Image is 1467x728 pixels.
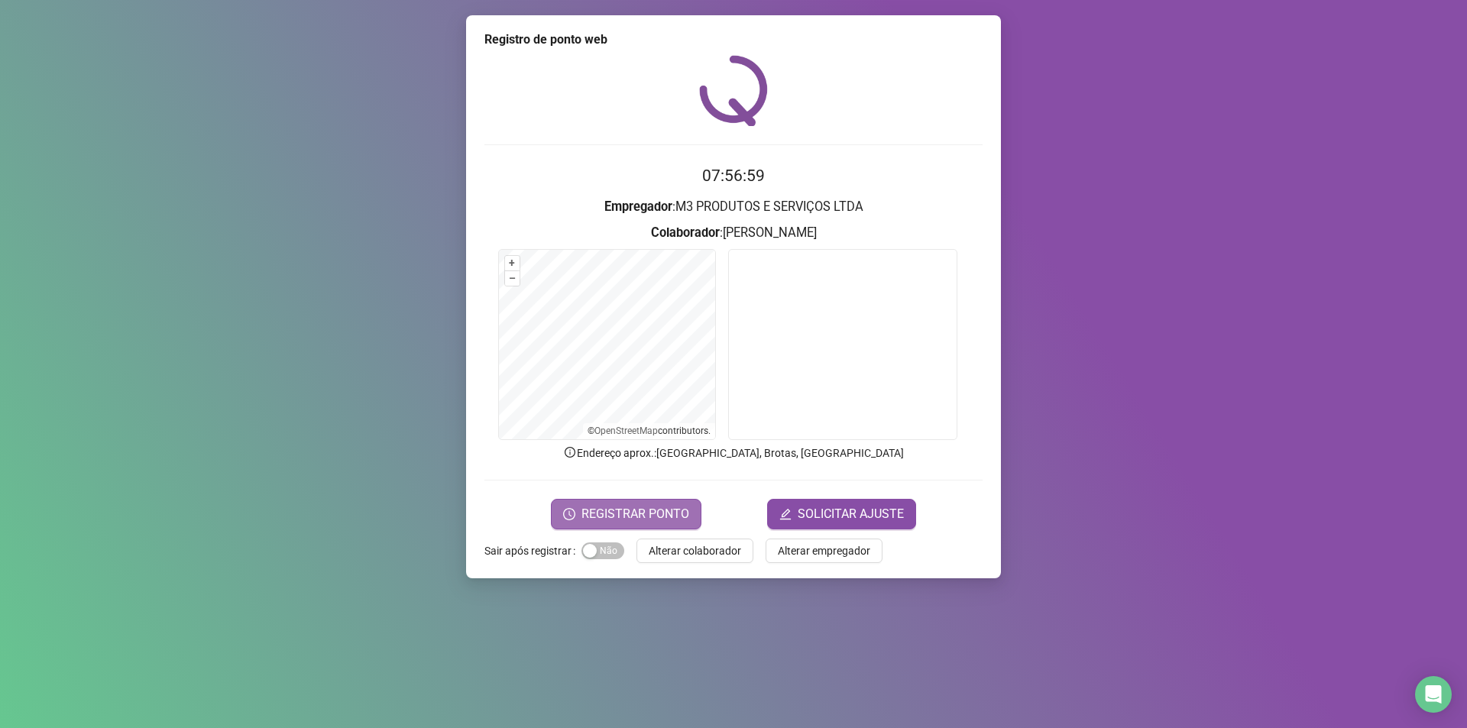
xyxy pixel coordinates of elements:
[484,31,983,49] div: Registro de ponto web
[588,425,711,436] li: © contributors.
[779,508,792,520] span: edit
[649,542,741,559] span: Alterar colaborador
[766,539,882,563] button: Alterar empregador
[636,539,753,563] button: Alterar colaborador
[702,167,765,185] time: 07:56:59
[505,271,520,286] button: –
[604,199,672,214] strong: Empregador
[581,505,689,523] span: REGISTRAR PONTO
[484,223,983,243] h3: : [PERSON_NAME]
[778,542,870,559] span: Alterar empregador
[484,445,983,461] p: Endereço aprox. : [GEOGRAPHIC_DATA], Brotas, [GEOGRAPHIC_DATA]
[563,445,577,459] span: info-circle
[699,55,768,126] img: QRPoint
[1415,676,1452,713] div: Open Intercom Messenger
[767,499,916,529] button: editSOLICITAR AJUSTE
[651,225,720,240] strong: Colaborador
[563,508,575,520] span: clock-circle
[798,505,904,523] span: SOLICITAR AJUSTE
[594,425,658,436] a: OpenStreetMap
[551,499,701,529] button: REGISTRAR PONTO
[505,256,520,270] button: +
[484,539,581,563] label: Sair após registrar
[484,197,983,217] h3: : M3 PRODUTOS E SERVIÇOS LTDA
